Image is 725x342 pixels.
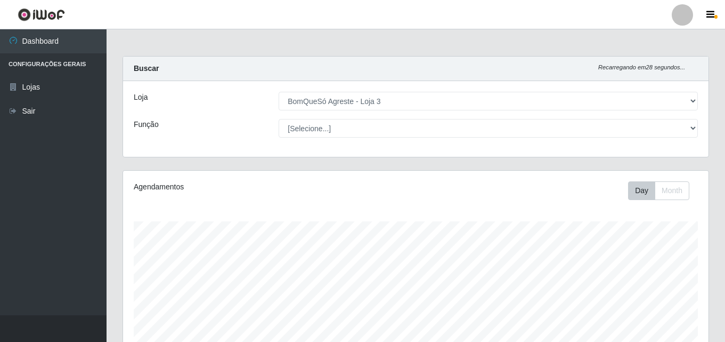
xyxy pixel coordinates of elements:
[628,181,655,200] button: Day
[628,181,698,200] div: Toolbar with button groups
[134,92,148,103] label: Loja
[655,181,689,200] button: Month
[134,181,360,193] div: Agendamentos
[18,8,65,21] img: CoreUI Logo
[628,181,689,200] div: First group
[134,119,159,130] label: Função
[134,64,159,73] strong: Buscar
[598,64,685,70] i: Recarregando em 28 segundos...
